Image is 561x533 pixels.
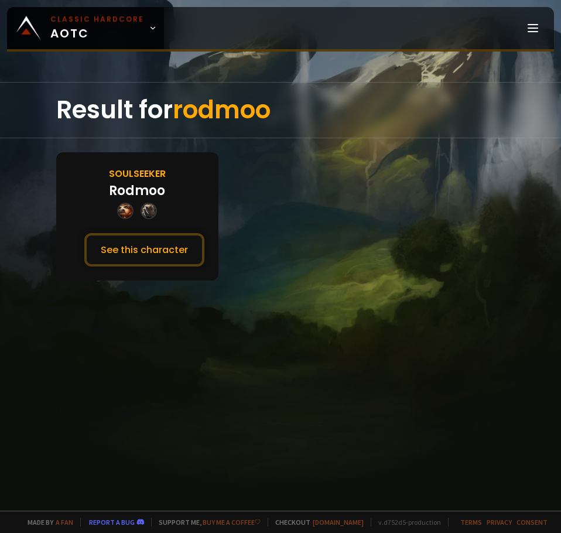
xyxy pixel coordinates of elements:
div: Result for [56,83,505,138]
a: Buy me a coffee [203,518,261,527]
span: Support me, [151,518,261,527]
a: Classic HardcoreAOTC [7,7,164,49]
span: rodmoo [173,93,271,127]
button: See this character [84,233,204,266]
a: Terms [460,518,482,527]
small: Classic Hardcore [50,14,144,25]
a: a fan [56,518,73,527]
div: Rodmoo [109,181,165,200]
a: Privacy [487,518,512,527]
a: Consent [516,518,548,527]
span: Checkout [268,518,364,527]
span: AOTC [50,14,144,42]
div: Soulseeker [109,166,166,181]
span: Made by [20,518,73,527]
a: Report a bug [89,518,135,527]
span: v. d752d5 - production [371,518,441,527]
a: [DOMAIN_NAME] [313,518,364,527]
